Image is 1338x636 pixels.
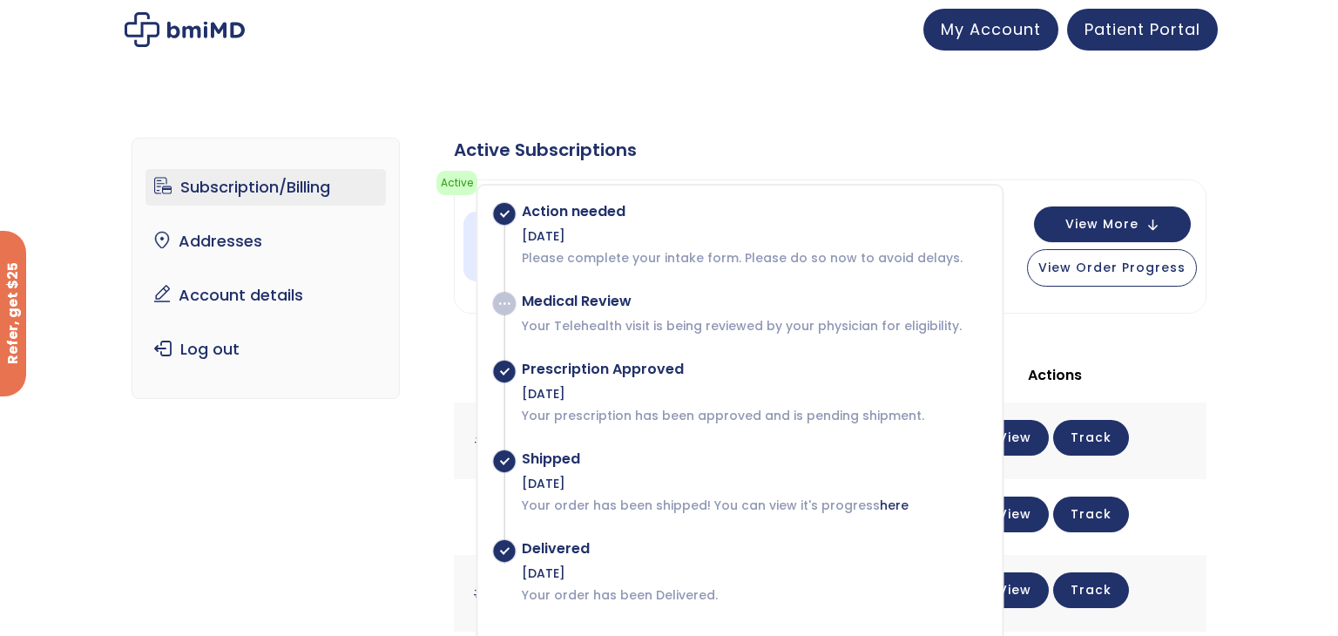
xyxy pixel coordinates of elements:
div: Delivered [522,540,984,558]
a: Patient Portal [1067,9,1218,51]
div: [DATE] [522,385,984,403]
a: #1923373 [474,430,538,450]
a: Track [1053,572,1129,608]
div: Shipped [522,450,984,468]
nav: Account pages [132,138,401,399]
a: My Account [923,9,1058,51]
span: View Order Progress [1038,259,1186,276]
span: View More [1065,219,1139,230]
div: Action needed [522,203,984,220]
span: Patient Portal [1085,18,1200,40]
p: Your prescription has been approved and is pending shipment. [522,407,984,424]
img: My account [125,12,245,47]
a: View [981,497,1049,532]
img: Sermorelin SL Tabs - Monthly Plan [463,212,533,281]
a: View [981,420,1049,456]
div: Prescription Approved [522,361,984,378]
a: #1892779 [473,583,539,603]
p: Please complete your intake form. Please do so now to avoid delays. [522,249,984,267]
p: Your order has been Delivered. [522,586,984,604]
p: Your Telehealth visit is being reviewed by your physician for eligibility. [522,317,984,335]
a: Log out [145,331,387,368]
p: Your order has been shipped! You can view it's progress [522,497,984,514]
a: View [981,572,1049,608]
div: Active Subscriptions [454,138,1206,162]
a: here [880,497,909,514]
a: Account details [145,277,387,314]
span: My Account [941,18,1041,40]
a: Track [1053,420,1129,456]
span: Actions [1028,365,1082,385]
a: Subscription/Billing [145,169,387,206]
div: [DATE] [522,475,984,492]
a: Addresses [145,223,387,260]
button: View More [1034,206,1191,242]
div: Medical Review [522,293,984,310]
div: [DATE] [522,565,984,582]
span: Active [436,171,477,195]
button: View Order Progress [1027,249,1197,287]
div: [DATE] [522,227,984,245]
a: Track [1053,497,1129,532]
